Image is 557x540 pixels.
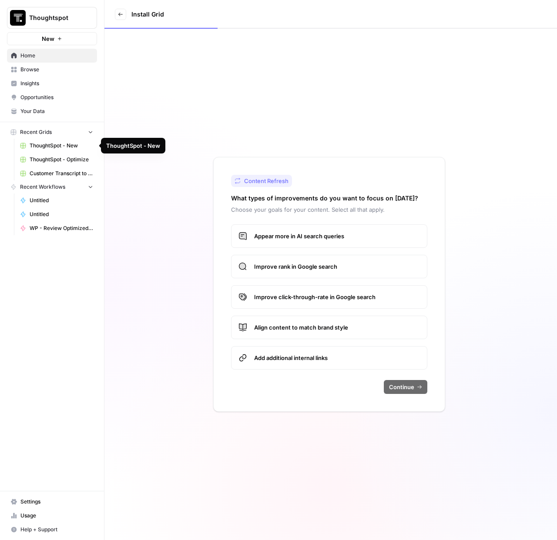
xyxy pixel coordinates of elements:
a: Customer Transcript to Case Study [16,167,97,180]
span: Add additional internal links [254,353,420,362]
p: Choose your goals for your content. Select all that apply. [231,205,427,214]
span: Recent Grids [20,128,52,136]
span: Settings [20,498,93,506]
span: Your Data [20,107,93,115]
button: Workspace: Thoughtspot [7,7,97,29]
a: Browse [7,63,97,77]
span: Continue [389,383,414,391]
a: Settings [7,495,97,509]
span: Improve rank in Google search [254,262,420,271]
a: Untitled [16,207,97,221]
span: Improve click-through-rate in Google search [254,293,420,301]
span: WP - Review Optimized Article [30,224,93,232]
span: Content Refresh [244,177,289,185]
span: Align content to match brand style [254,323,420,332]
span: Untitled [30,197,93,204]
span: ThoughtSpot - Optimize [30,156,93,163]
a: Home [7,49,97,63]
h3: Install Grid [131,10,164,19]
button: New [7,32,97,45]
span: Recent Workflows [20,183,65,191]
span: New [42,34,54,43]
button: Recent Workflows [7,180,97,193]
span: Thoughtspot [29,13,82,22]
a: Insights [7,77,97,90]
span: Customer Transcript to Case Study [30,170,93,177]
span: ThoughtSpot - New [30,142,93,150]
a: Untitled [16,193,97,207]
a: Opportunities [7,90,97,104]
span: Usage [20,512,93,520]
img: Thoughtspot Logo [10,10,26,26]
a: WP - Review Optimized Article [16,221,97,235]
span: Untitled [30,210,93,218]
div: ThoughtSpot - New [106,141,160,150]
h2: What types of improvements do you want to focus on [DATE]? [231,194,418,203]
span: Insights [20,80,93,87]
a: Your Data [7,104,97,118]
a: ThoughtSpot - Optimize [16,153,97,167]
span: Home [20,52,93,60]
span: Opportunities [20,93,93,101]
button: Help + Support [7,523,97,537]
span: Help + Support [20,526,93,533]
span: Browse [20,66,93,73]
button: Recent Grids [7,126,97,139]
button: Continue [384,380,427,394]
span: Appear more in AI search queries [254,232,420,240]
a: ThoughtSpot - New [16,139,97,153]
a: Usage [7,509,97,523]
